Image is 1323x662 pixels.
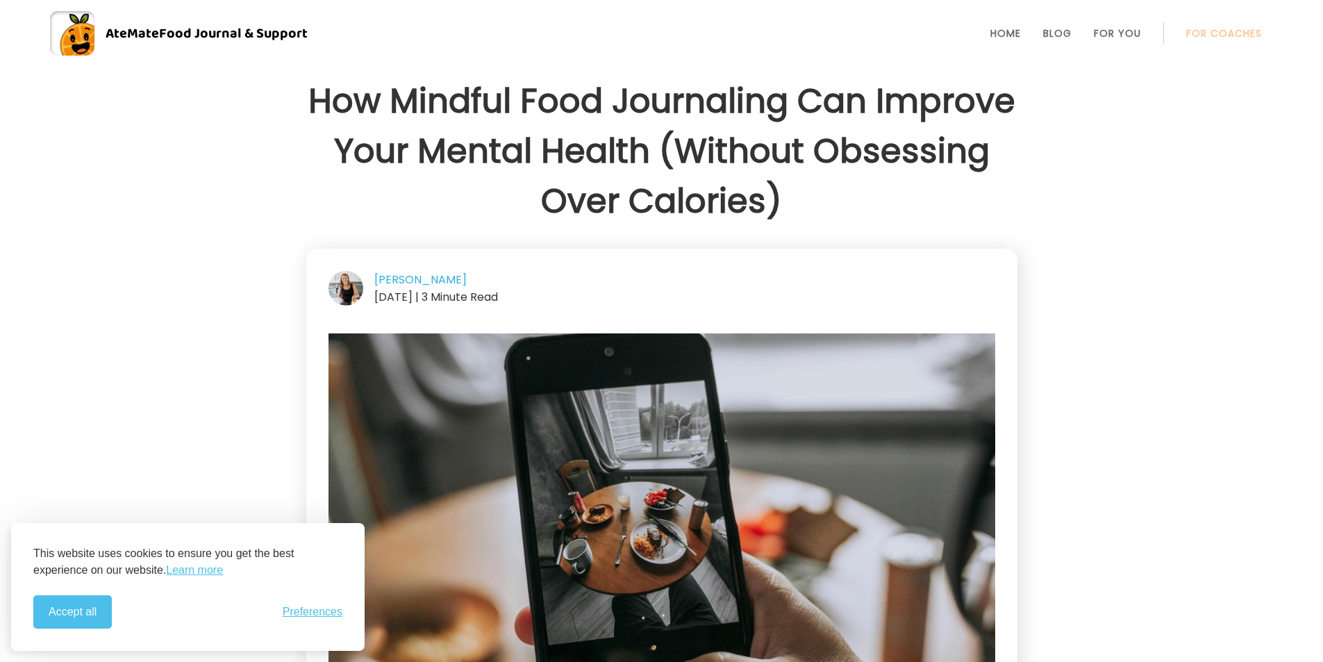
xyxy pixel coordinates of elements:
[33,595,112,629] button: Accept all cookies
[94,22,308,44] div: AteMate
[328,288,995,306] div: [DATE] | 3 Minute Read
[374,272,467,288] a: [PERSON_NAME]
[1094,28,1141,39] a: For You
[50,11,1273,56] a: AteMateFood Journal & Support
[159,22,308,44] span: Food Journal & Support
[1043,28,1072,39] a: Blog
[328,271,363,306] img: author-Stacy-Yates.jpg
[33,545,342,579] p: This website uses cookies to ensure you get the best experience on our website.
[1186,28,1262,39] a: For Coaches
[283,606,342,618] span: Preferences
[283,606,342,618] button: Toggle preferences
[990,28,1021,39] a: Home
[306,76,1017,226] h1: How Mindful Food Journaling Can Improve Your Mental Health (Without Obsessing Over Calories)
[166,562,223,579] a: Learn more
